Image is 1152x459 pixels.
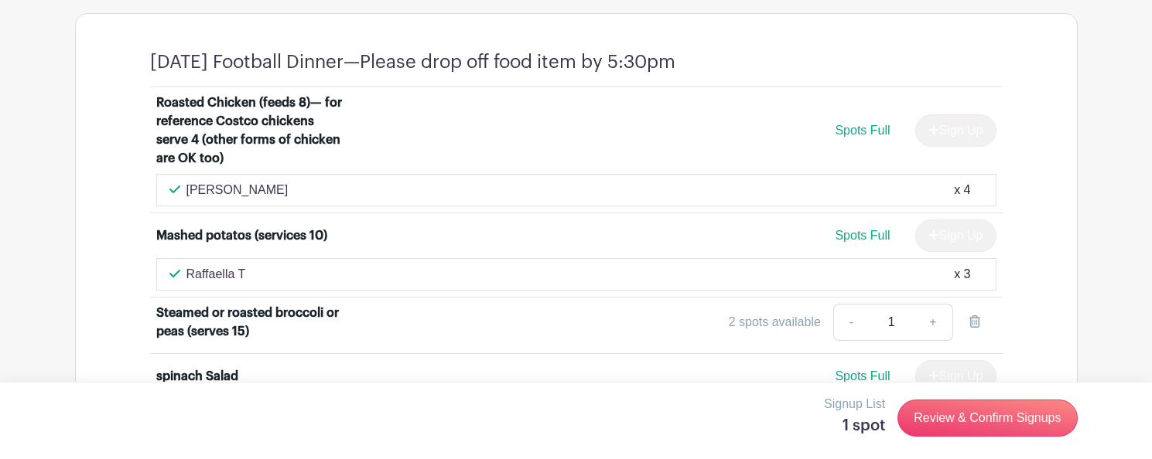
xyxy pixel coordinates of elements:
div: spinach Salad [156,367,238,386]
div: Roasted Chicken (feeds 8)— for reference Costco chickens serve 4 (other forms of chicken are OK too) [156,93,348,168]
div: x 3 [954,265,970,284]
h5: 1 spot [824,416,885,435]
p: Raffaella T [186,265,246,284]
div: Steamed or roasted broccoli or peas (serves 15) [156,304,348,341]
p: Signup List [824,395,885,413]
span: Spots Full [835,369,890,382]
span: Spots Full [835,229,890,242]
a: - [833,304,869,341]
a: Review & Confirm Signups [897,399,1077,437]
a: + [914,304,952,341]
div: Mashed potatos (services 10) [156,226,327,245]
h4: [DATE] Football Dinner—Please drop off food item by 5:30pm [150,51,675,73]
span: Spots Full [835,124,890,137]
div: x 4 [954,181,970,199]
p: [PERSON_NAME] [186,181,289,199]
div: 2 spots available [729,313,821,331]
